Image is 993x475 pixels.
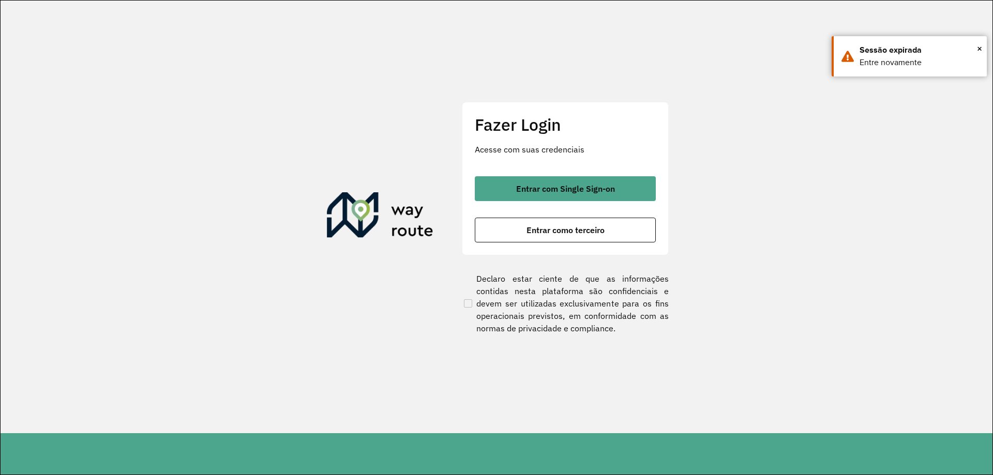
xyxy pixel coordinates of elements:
img: Roteirizador AmbevTech [327,192,433,242]
div: Entre novamente [860,56,979,69]
button: button [475,176,656,201]
div: Sessão expirada [860,44,979,56]
label: Declaro estar ciente de que as informações contidas nesta plataforma são confidenciais e devem se... [462,272,669,334]
span: × [977,41,982,56]
h2: Fazer Login [475,115,656,134]
button: Close [977,41,982,56]
button: button [475,218,656,242]
p: Acesse com suas credenciais [475,143,656,156]
span: Entrar como terceiro [526,226,605,234]
span: Entrar com Single Sign-on [516,185,615,193]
